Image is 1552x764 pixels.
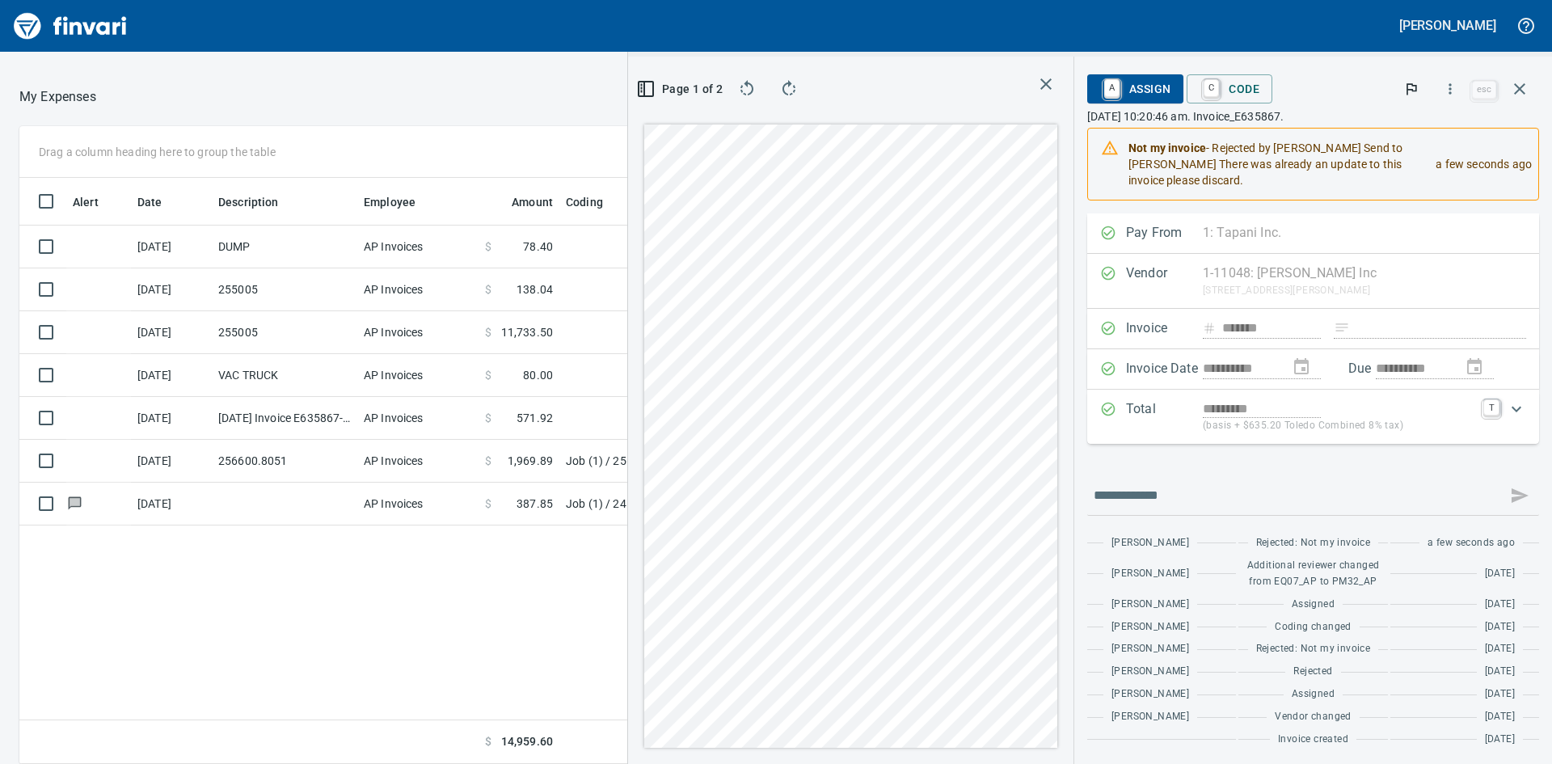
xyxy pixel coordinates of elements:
[1256,535,1371,551] span: Rejected: Not my invoice
[1399,17,1496,34] h5: [PERSON_NAME]
[512,192,553,212] span: Amount
[1275,619,1352,635] span: Coding changed
[485,453,491,469] span: $
[10,6,131,45] img: Finvari
[1292,686,1335,703] span: Assigned
[566,192,624,212] span: Coding
[1087,108,1539,125] p: [DATE] 10:20:46 am. Invoice_E635867.
[39,144,276,160] p: Drag a column heading here to group the table
[559,440,964,483] td: Job (1) / 256607.: Tapani Crushing / 1002. .: General Conditions Equipment Mobilization, Rental C...
[559,483,964,526] td: Job (1) / 245006.: [GEOGRAPHIC_DATA] / 1110. .: Shoring and Steel Sheets / 5: Other
[1485,664,1515,680] span: [DATE]
[131,268,212,311] td: [DATE]
[485,238,491,255] span: $
[1111,619,1189,635] span: [PERSON_NAME]
[1087,74,1183,103] button: AAssign
[218,192,300,212] span: Description
[212,440,357,483] td: 256600.8051
[1485,709,1515,725] span: [DATE]
[1128,133,1423,195] div: - Rejected by [PERSON_NAME] Send to [PERSON_NAME] There was already an update to this invoice ple...
[212,354,357,397] td: VAC TRUCK
[523,238,553,255] span: 78.40
[131,397,212,440] td: [DATE]
[485,496,491,512] span: $
[1292,597,1335,613] span: Assigned
[1395,13,1500,38] button: [PERSON_NAME]
[517,281,553,298] span: 138.04
[1111,597,1189,613] span: [PERSON_NAME]
[1203,418,1474,434] p: (basis + $635.20 Toledo Combined 8% tax)
[1485,732,1515,748] span: [DATE]
[1428,535,1515,551] span: a few seconds ago
[1100,75,1170,103] span: Assign
[1483,399,1499,416] a: T
[641,74,720,103] button: Page 1 of 2
[485,367,491,383] span: $
[1485,597,1515,613] span: [DATE]
[73,192,99,212] span: Alert
[508,453,553,469] span: 1,969.89
[1104,79,1120,97] a: A
[485,733,491,750] span: $
[517,496,553,512] span: 387.85
[485,281,491,298] span: $
[357,311,479,354] td: AP Invoices
[491,192,553,212] span: Amount
[364,192,436,212] span: Employee
[1111,709,1189,725] span: [PERSON_NAME]
[137,192,183,212] span: Date
[1432,71,1468,107] button: More
[73,192,120,212] span: Alert
[364,192,415,212] span: Employee
[131,440,212,483] td: [DATE]
[1278,732,1348,748] span: Invoice created
[1468,70,1539,108] span: Close invoice
[66,498,83,509] span: Has messages
[19,87,96,107] p: My Expenses
[357,397,479,440] td: AP Invoices
[1423,133,1532,195] div: a few seconds ago
[1293,664,1332,680] span: Rejected
[212,397,357,440] td: [DATE] Invoice E635867-01 from [PERSON_NAME] Inc (1-11048)
[1111,664,1189,680] span: [PERSON_NAME]
[1485,566,1515,582] span: [DATE]
[1485,686,1515,703] span: [DATE]
[212,226,357,268] td: DUMP
[357,440,479,483] td: AP Invoices
[357,268,479,311] td: AP Invoices
[523,367,553,383] span: 80.00
[1275,709,1352,725] span: Vendor changed
[501,733,553,750] span: 14,959.60
[566,192,603,212] span: Coding
[1128,141,1206,154] strong: Not my invoice
[1126,399,1203,434] p: Total
[1500,476,1539,515] span: This records your message into the invoice and notifies anyone mentioned
[1485,641,1515,657] span: [DATE]
[131,311,212,354] td: [DATE]
[1087,390,1539,444] div: Expand
[1246,558,1379,590] span: Additional reviewer changed from EQ07_AP to PM32_AP
[1204,79,1219,97] a: C
[357,483,479,526] td: AP Invoices
[1256,641,1371,657] span: Rejected: Not my invoice
[131,483,212,526] td: [DATE]
[1485,619,1515,635] span: [DATE]
[485,410,491,426] span: $
[647,79,714,99] span: Page 1 of 2
[1111,566,1189,582] span: [PERSON_NAME]
[1111,686,1189,703] span: [PERSON_NAME]
[131,226,212,268] td: [DATE]
[1111,535,1189,551] span: [PERSON_NAME]
[137,192,162,212] span: Date
[1187,74,1272,103] button: CCode
[485,324,491,340] span: $
[517,410,553,426] span: 571.92
[19,87,96,107] nav: breadcrumb
[1472,81,1496,99] a: esc
[1111,641,1189,657] span: [PERSON_NAME]
[357,226,479,268] td: AP Invoices
[212,311,357,354] td: 255005
[212,268,357,311] td: 255005
[501,324,553,340] span: 11,733.50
